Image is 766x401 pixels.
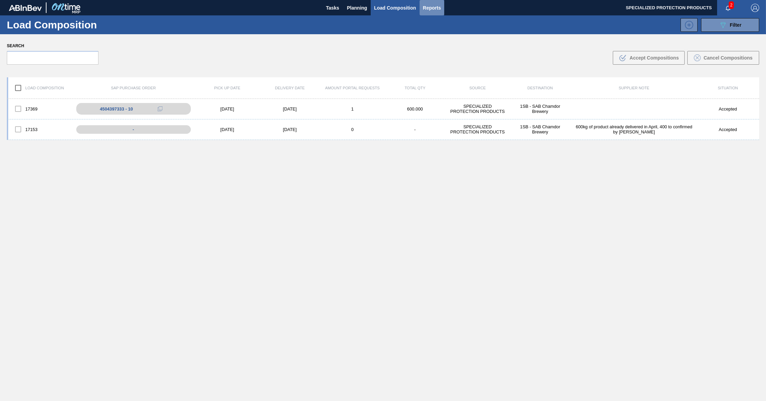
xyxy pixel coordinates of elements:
div: Copy [153,105,167,113]
div: Accepted [697,106,759,112]
div: [DATE] [259,106,321,112]
button: Filter [701,18,759,32]
span: Planning [347,4,367,12]
label: Search [7,41,98,51]
div: 1 [321,106,384,112]
span: Filter [730,22,741,28]
div: 17369 [8,102,71,116]
div: [DATE] [196,127,259,132]
span: 2 [729,1,734,9]
div: Total Qty [384,86,446,90]
div: Load composition [8,81,71,95]
div: Accepted [697,127,759,132]
div: 0 [321,127,384,132]
div: 600.000 [384,106,446,112]
div: [DATE] [196,106,259,112]
div: Amount Portal Requests [321,86,384,90]
div: SPECIALIZED PROTECTION PRODUCTS [446,124,509,134]
div: Situation [697,86,759,90]
div: SAP Purchase Order [71,86,196,90]
div: Supplier Note [571,86,697,90]
img: TNhmsLtSVTkK8tSr43FrP2fwEKptu5GPRR3wAAAABJRU5ErkJggg== [9,5,42,11]
button: Cancel Compositions [687,51,759,65]
div: New Load Composition [677,18,698,32]
div: [DATE] [259,127,321,132]
div: Delivery Date [259,86,321,90]
div: SPECIALIZED PROTECTION PRODUCTS [446,104,509,114]
button: Accept Compositions [613,51,685,65]
h1: Load Composition [7,21,123,29]
div: - [76,125,191,134]
span: Tasks [325,4,340,12]
div: - [384,127,446,132]
span: Reports [423,4,441,12]
div: 1SB - SAB Chamdor Brewery [509,124,571,134]
div: 4504397333 - 10 [100,106,133,112]
div: Source [446,86,509,90]
div: Pick up Date [196,86,259,90]
span: Accept Compositions [630,55,679,61]
span: Cancel Compositions [703,55,752,61]
div: 1SB - SAB Chamdor Brewery [509,104,571,114]
div: 600kg of product already delivered in April, 400 to confirmed by Chamdor [571,124,697,134]
div: 17153 [8,122,71,137]
div: Destination [509,86,571,90]
span: Load Composition [374,4,416,12]
button: Notifications [717,3,739,13]
img: Logout [751,4,759,12]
